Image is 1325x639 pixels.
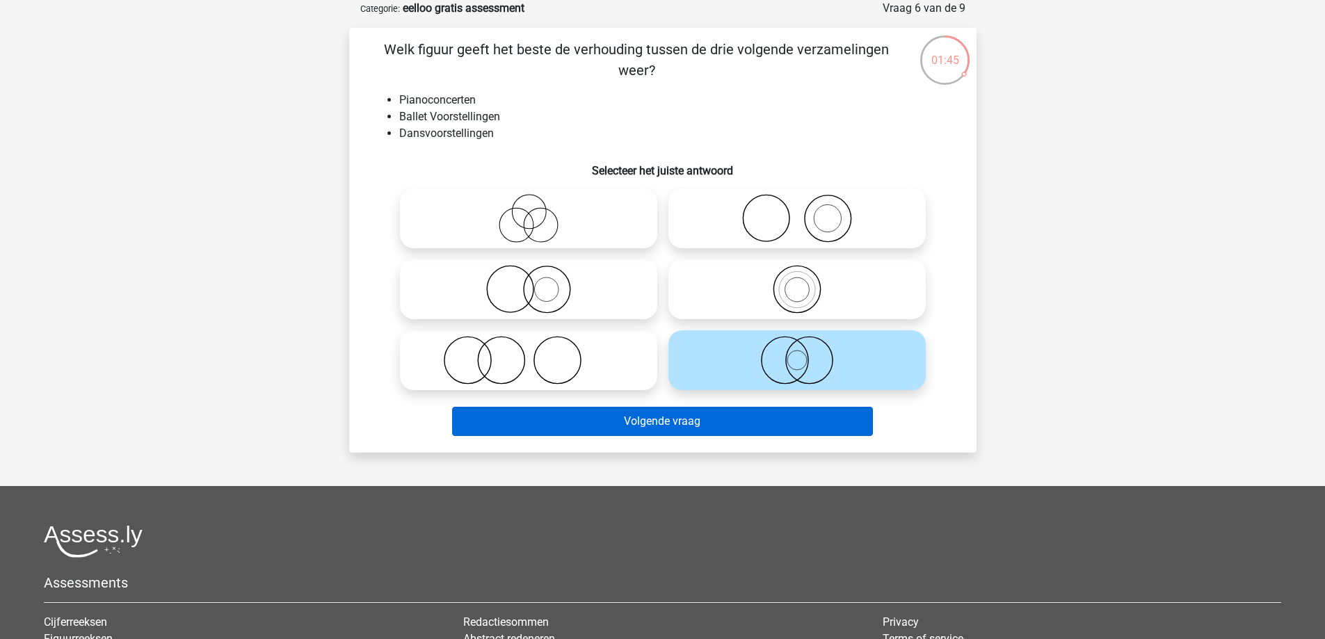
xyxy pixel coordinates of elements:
[44,525,143,558] img: Assessly logo
[44,615,107,629] a: Cijferreeksen
[371,39,902,81] p: Welk figuur geeft het beste de verhouding tussen de drie volgende verzamelingen weer?
[399,125,954,142] li: Dansvoorstellingen
[919,34,971,69] div: 01:45
[371,153,954,177] h6: Selecteer het juiste antwoord
[883,615,919,629] a: Privacy
[399,92,954,108] li: Pianoconcerten
[44,574,1281,591] h5: Assessments
[463,615,549,629] a: Redactiesommen
[403,1,524,15] strong: eelloo gratis assessment
[452,407,873,436] button: Volgende vraag
[399,108,954,125] li: Ballet Voorstellingen
[360,3,400,14] small: Categorie:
